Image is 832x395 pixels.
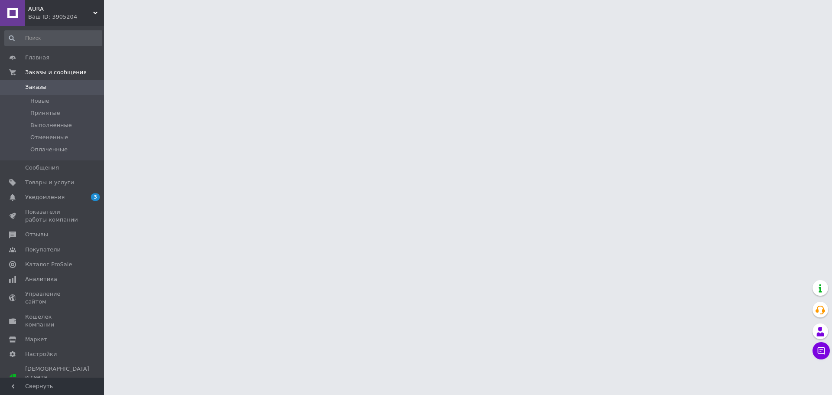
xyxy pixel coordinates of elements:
span: Оплаченные [30,146,68,153]
button: Чат с покупателем [812,342,830,359]
input: Поиск [4,30,102,46]
span: Новые [30,97,49,105]
span: Принятые [30,109,60,117]
span: Маркет [25,336,47,343]
span: Настройки [25,350,57,358]
span: Кошелек компании [25,313,80,329]
span: Покупатели [25,246,61,254]
span: [DEMOGRAPHIC_DATA] и счета [25,365,89,389]
span: Отмененные [30,134,68,141]
span: Сообщения [25,164,59,172]
span: Товары и услуги [25,179,74,186]
span: Отзывы [25,231,48,238]
span: Каталог ProSale [25,261,72,268]
span: Заказы и сообщения [25,69,87,76]
span: Уведомления [25,193,65,201]
span: Главная [25,54,49,62]
div: Ваш ID: 3905204 [28,13,104,21]
span: Заказы [25,83,46,91]
span: Аналитика [25,275,57,283]
span: Показатели работы компании [25,208,80,224]
span: AURA [28,5,93,13]
span: Управление сайтом [25,290,80,306]
span: Выполненные [30,121,72,129]
span: 3 [91,193,100,201]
